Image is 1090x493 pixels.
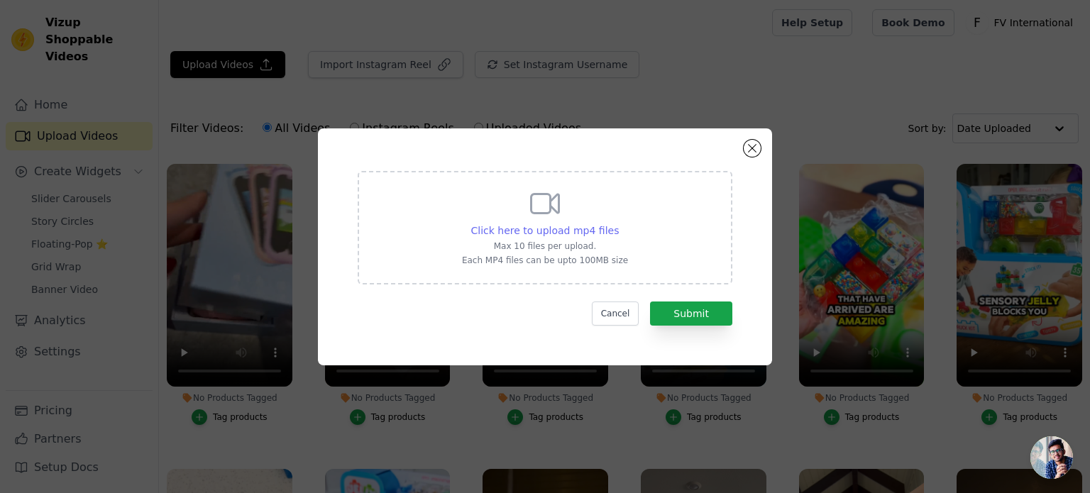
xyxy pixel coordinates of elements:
[462,255,628,266] p: Each MP4 files can be upto 100MB size
[1030,436,1073,479] div: Open chat
[650,301,732,326] button: Submit
[462,240,628,252] p: Max 10 files per upload.
[592,301,639,326] button: Cancel
[744,140,761,157] button: Close modal
[471,225,620,236] span: Click here to upload mp4 files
